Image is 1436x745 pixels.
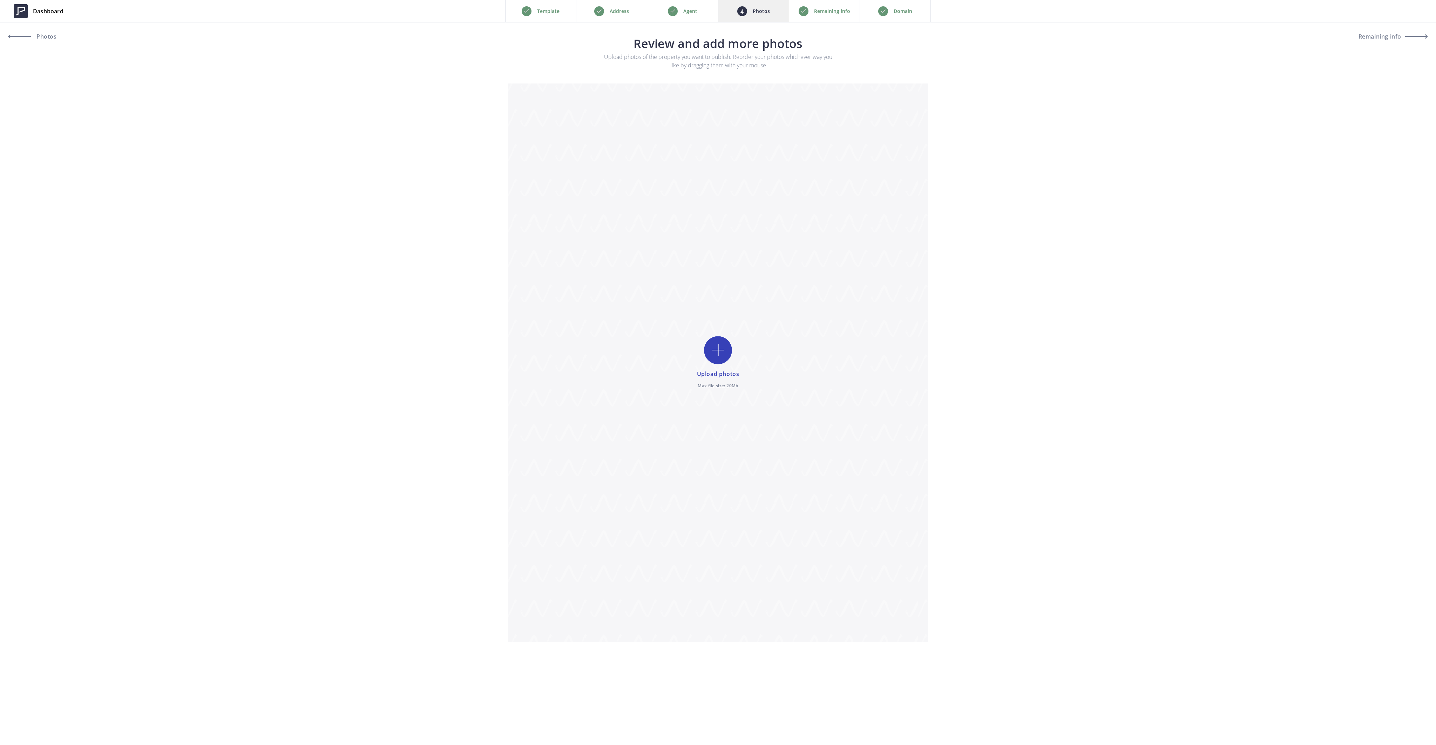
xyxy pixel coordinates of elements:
p: Photos [753,7,770,15]
h3: Review and add more photos [478,37,958,50]
p: Upload photos of the property you want to publish. Reorder your photos whichever way you like by ... [601,53,835,69]
p: Address [610,7,629,15]
p: Template [537,7,560,15]
a: Photos [8,28,72,45]
p: Remaining info [814,7,850,15]
p: Domain [894,7,912,15]
span: Dashboard [33,7,63,15]
a: Dashboard [8,1,69,22]
span: Remaining info [1359,34,1401,39]
button: Remaining info [1359,28,1428,45]
span: Photos [35,34,57,39]
p: Agent [683,7,697,15]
